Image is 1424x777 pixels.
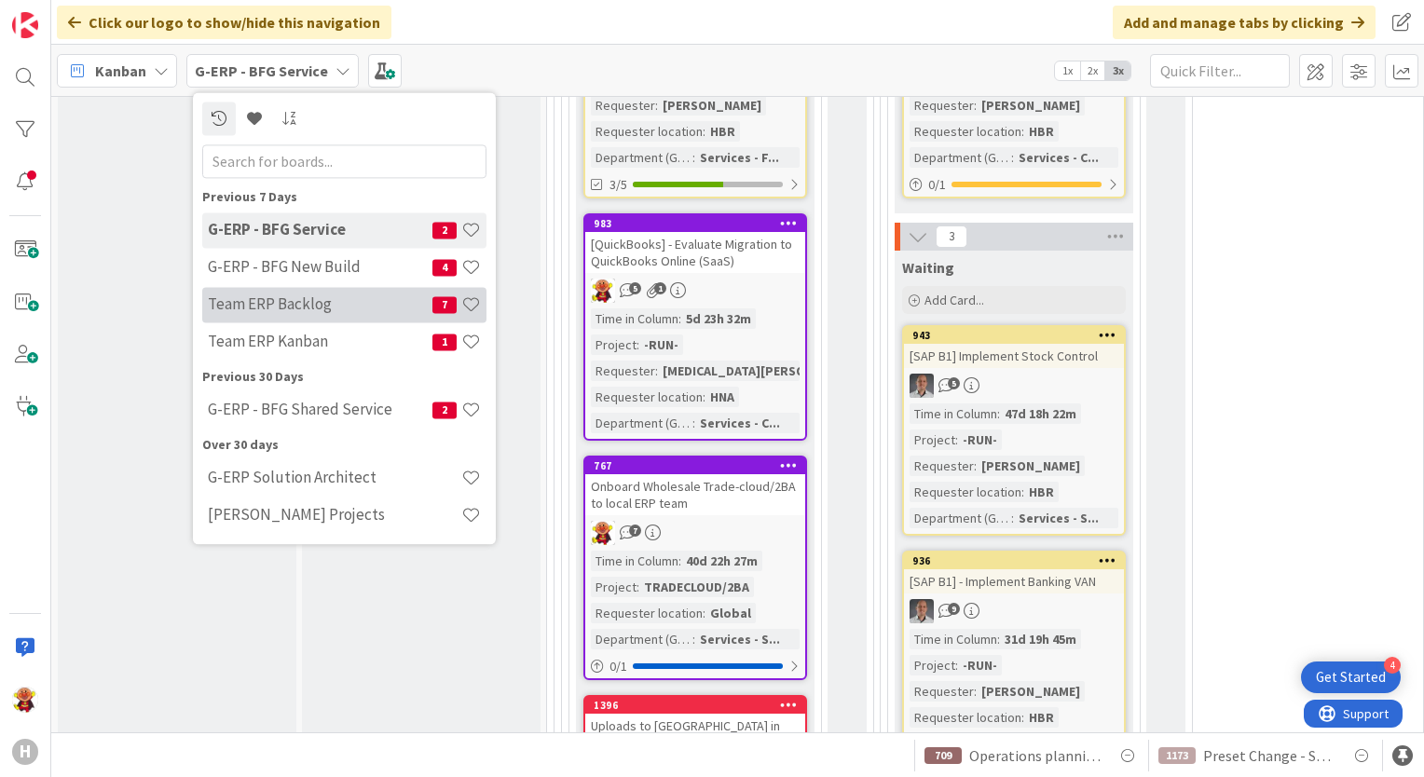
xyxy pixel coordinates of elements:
[637,577,639,597] span: :
[202,367,486,387] div: Previous 30 Days
[39,3,85,25] span: Support
[910,599,934,623] img: PS
[1055,61,1080,80] span: 1x
[904,374,1124,398] div: PS
[591,521,615,545] img: LC
[904,327,1124,344] div: 943
[585,655,805,678] div: 0/1
[591,334,637,355] div: Project
[703,121,705,142] span: :
[1014,147,1103,168] div: Services - C...
[910,147,1011,168] div: Department (G-ERP)
[585,215,805,273] div: 983[QuickBooks] - Evaluate Migration to QuickBooks Online (SaaS)
[910,403,997,424] div: Time in Column
[629,525,641,537] span: 7
[703,603,705,623] span: :
[1150,54,1290,88] input: Quick Filter...
[629,282,641,294] span: 5
[654,282,666,294] span: 1
[594,699,805,712] div: 1396
[1158,747,1196,764] div: 1173
[977,456,1085,476] div: [PERSON_NAME]
[705,121,740,142] div: HBR
[904,344,1124,368] div: [SAP B1] Implement Stock Control
[591,121,703,142] div: Requester location
[432,222,457,239] span: 2
[95,60,146,82] span: Kanban
[432,334,457,350] span: 1
[208,221,432,239] h4: G-ERP - BFG Service
[910,629,997,649] div: Time in Column
[639,334,683,355] div: -RUN-
[958,655,1002,675] div: -RUN-
[974,681,977,702] span: :
[1000,629,1081,649] div: 31d 19h 45m
[904,173,1124,197] div: 0/1
[583,456,807,680] a: 767Onboard Wholesale Trade-cloud/2BA to local ERP teamLCTime in Column:40d 22h 27mProject:TRADECL...
[591,413,692,433] div: Department (G-ERP)
[955,429,958,450] span: :
[1080,61,1105,80] span: 2x
[910,707,1021,728] div: Requester location
[609,657,627,676] span: 0 / 1
[904,569,1124,593] div: [SAP B1] - Implement Banking VAN
[583,213,807,441] a: 983[QuickBooks] - Evaluate Migration to QuickBooks Online (SaaS)LCTime in Column:5d 23h 32mProjec...
[432,296,457,313] span: 7
[208,506,461,525] h4: [PERSON_NAME] Projects
[958,429,1002,450] div: -RUN-
[681,308,756,329] div: 5d 23h 32m
[591,603,703,623] div: Requester location
[1014,508,1103,528] div: Services - S...
[974,95,977,116] span: :
[902,551,1126,761] a: 936[SAP B1] - Implement Banking VANPSTime in Column:31d 19h 45mProject:-RUN-Requester:[PERSON_NAM...
[591,387,703,407] div: Requester location
[57,6,391,39] div: Click our logo to show/hide this navigation
[703,387,705,407] span: :
[591,308,678,329] div: Time in Column
[639,577,754,597] div: TRADECLOUD/2BA
[1024,482,1059,502] div: HBR
[208,401,432,419] h4: G-ERP - BFG Shared Service
[936,225,967,248] span: 3
[202,187,486,207] div: Previous 7 Days
[591,279,615,303] img: LC
[1113,6,1376,39] div: Add and manage tabs by clicking
[955,655,958,675] span: :
[585,215,805,232] div: 983
[974,456,977,476] span: :
[585,521,805,545] div: LC
[12,687,38,713] img: LC
[585,474,805,515] div: Onboard Wholesale Trade-cloud/2BA to local ERP team
[910,456,974,476] div: Requester
[948,603,960,615] span: 9
[585,232,805,273] div: [QuickBooks] - Evaluate Migration to QuickBooks Online (SaaS)
[910,482,1021,502] div: Requester location
[681,551,762,571] div: 40d 22h 27m
[678,308,681,329] span: :
[910,655,955,675] div: Project
[591,629,692,649] div: Department (G-ERP)
[924,292,984,308] span: Add Card...
[591,551,678,571] div: Time in Column
[591,577,637,597] div: Project
[695,629,785,649] div: Services - S...
[1011,147,1014,168] span: :
[585,697,805,714] div: 1396
[1000,403,1081,424] div: 47d 18h 22m
[195,61,328,80] b: G-ERP - BFG Service
[678,551,681,571] span: :
[902,325,1126,536] a: 943[SAP B1] Implement Stock ControlPSTime in Column:47d 18h 22mProject:-RUN-Requester:[PERSON_NAM...
[969,744,1102,767] span: Operations planning board Changing operations to external via Multiselect CD_011_HUISCH_Internal ...
[1011,508,1014,528] span: :
[594,217,805,230] div: 983
[695,413,785,433] div: Services - C...
[912,329,1124,342] div: 943
[1021,121,1024,142] span: :
[910,374,934,398] img: PS
[910,95,974,116] div: Requester
[904,327,1124,368] div: 943[SAP B1] Implement Stock Control
[904,552,1124,569] div: 936
[658,95,766,116] div: [PERSON_NAME]
[977,681,1085,702] div: [PERSON_NAME]
[202,435,486,455] div: Over 30 days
